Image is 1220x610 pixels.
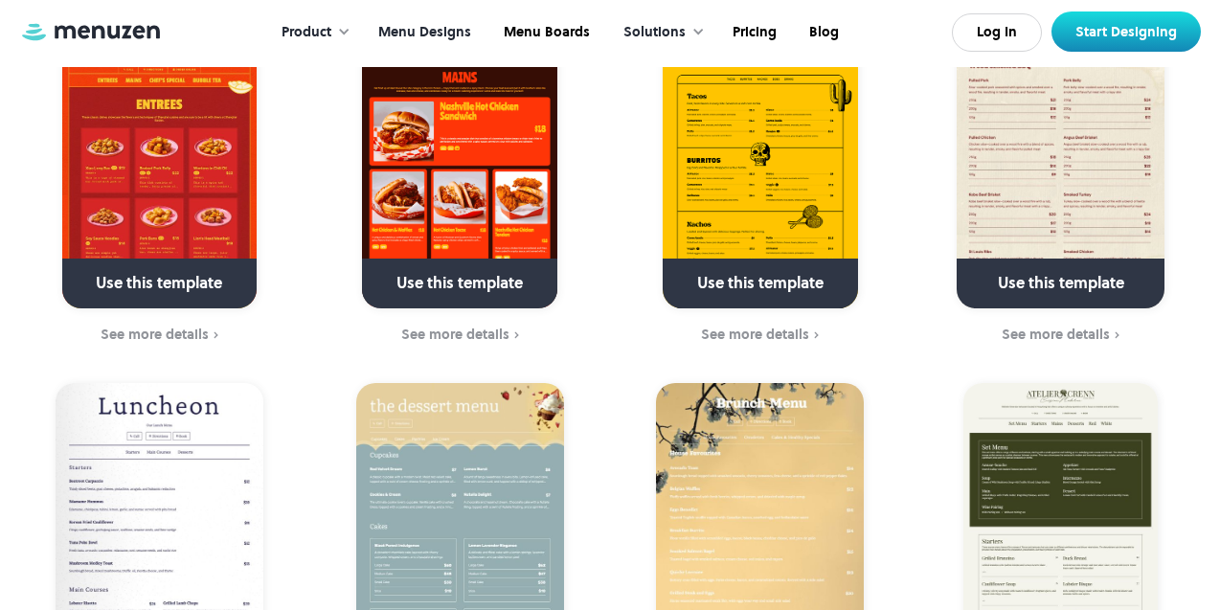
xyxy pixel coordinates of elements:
a: See more details [322,325,599,346]
div: Product [262,3,360,62]
div: Solutions [623,22,686,43]
a: Menu Boards [486,3,604,62]
a: See more details [622,325,899,346]
a: Blog [791,3,853,62]
div: See more details [1002,327,1110,342]
div: Solutions [604,3,714,62]
a: Pricing [714,3,791,62]
a: See more details [922,325,1199,346]
div: See more details [101,327,209,342]
a: See more details [21,325,298,346]
a: Menu Designs [360,3,486,62]
div: Product [282,22,331,43]
a: Start Designing [1051,11,1201,52]
div: See more details [701,327,809,342]
a: Log In [952,13,1042,52]
div: See more details [401,327,509,342]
